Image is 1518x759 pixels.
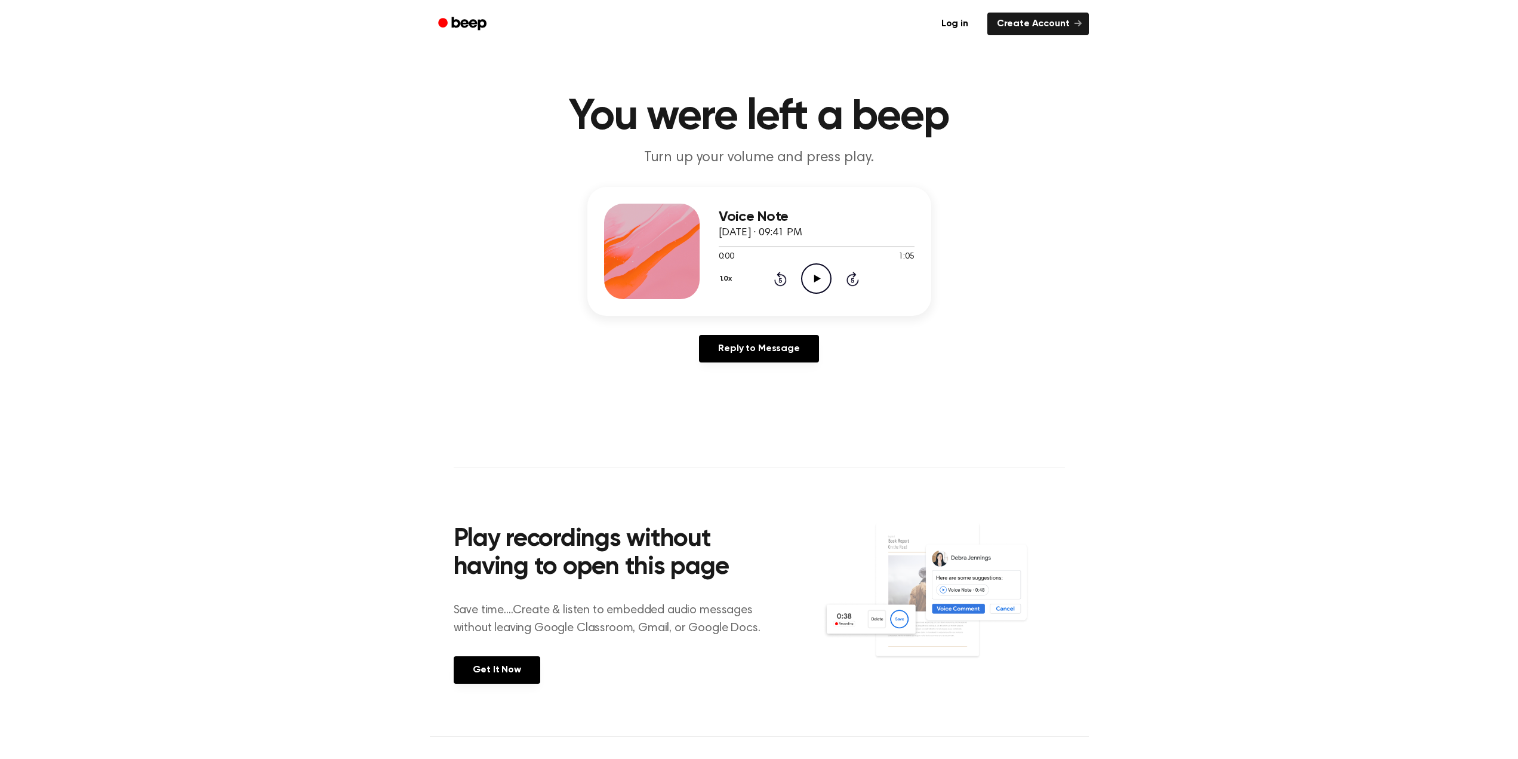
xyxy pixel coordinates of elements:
[454,96,1065,139] h1: You were left a beep
[929,10,980,38] a: Log in
[454,656,540,684] a: Get It Now
[719,269,737,289] button: 1.0x
[699,335,818,362] a: Reply to Message
[719,209,915,225] h3: Voice Note
[719,251,734,263] span: 0:00
[454,526,775,582] h2: Play recordings without having to open this page
[454,601,775,637] p: Save time....Create & listen to embedded audio messages without leaving Google Classroom, Gmail, ...
[530,148,989,168] p: Turn up your volume and press play.
[823,522,1064,683] img: Voice Comments on Docs and Recording Widget
[898,251,914,263] span: 1:05
[430,13,497,36] a: Beep
[719,228,802,238] span: [DATE] · 09:41 PM
[987,13,1089,35] a: Create Account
